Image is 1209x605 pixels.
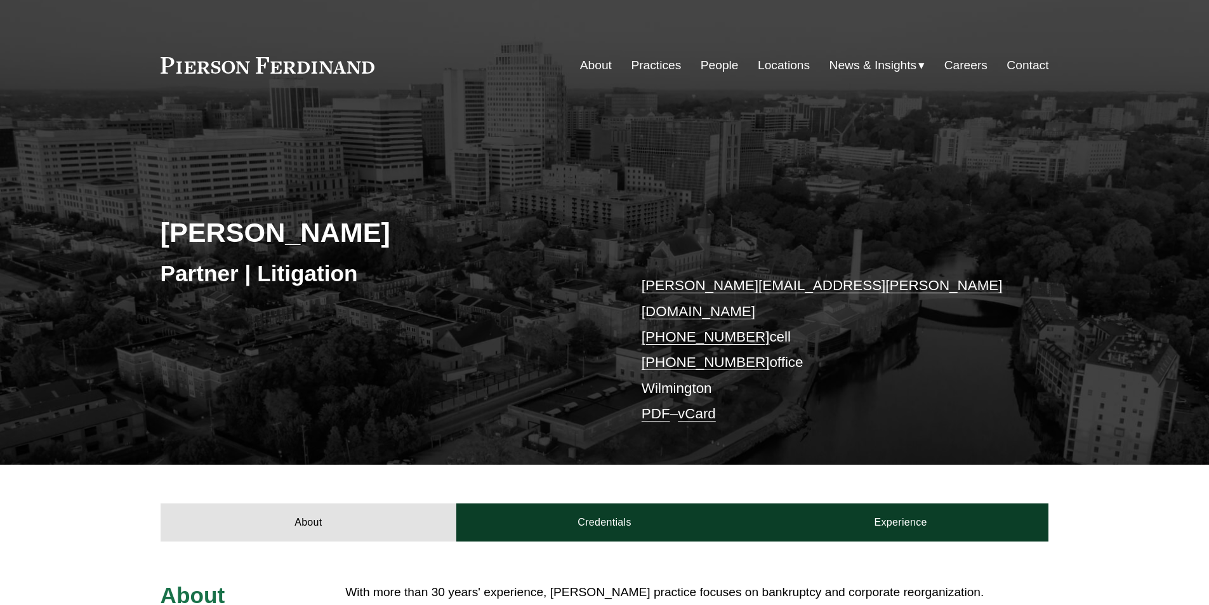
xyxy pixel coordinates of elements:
a: About [161,503,457,542]
a: Contact [1007,53,1048,77]
a: Experience [753,503,1049,542]
a: PDF [642,406,670,422]
a: [PHONE_NUMBER] [642,354,770,370]
a: People [701,53,739,77]
a: Credentials [456,503,753,542]
span: News & Insights [829,55,917,77]
a: Careers [944,53,988,77]
p: cell office Wilmington – [642,273,1012,427]
a: [PHONE_NUMBER] [642,329,770,345]
a: vCard [678,406,716,422]
a: About [580,53,612,77]
a: [PERSON_NAME][EMAIL_ADDRESS][PERSON_NAME][DOMAIN_NAME] [642,277,1003,319]
h3: Partner | Litigation [161,260,605,288]
h2: [PERSON_NAME] [161,216,605,249]
a: Practices [631,53,681,77]
a: Locations [758,53,810,77]
a: folder dropdown [829,53,925,77]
